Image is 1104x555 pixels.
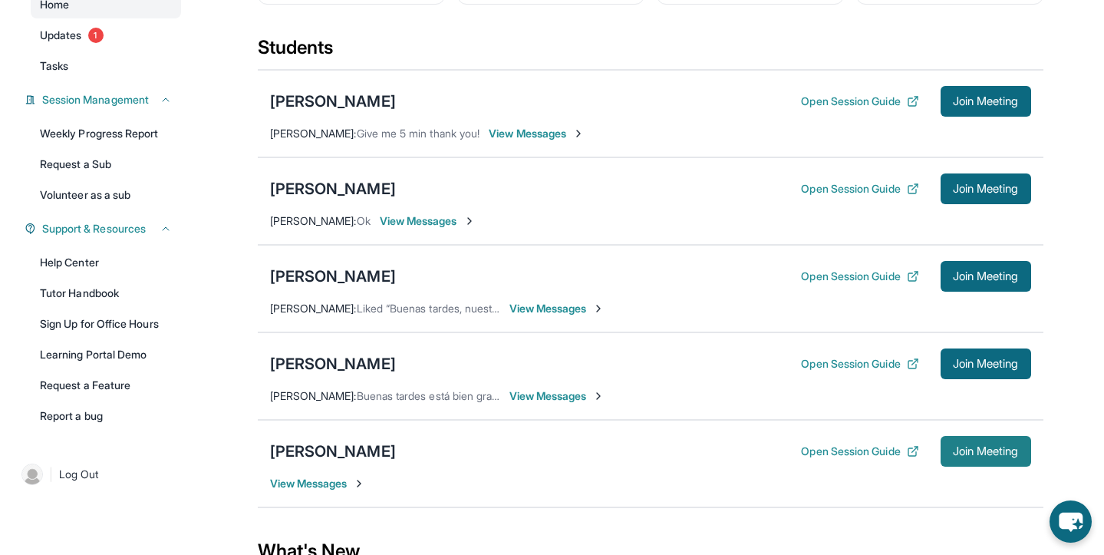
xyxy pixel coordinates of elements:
[49,465,53,484] span: |
[270,214,357,227] span: [PERSON_NAME] :
[953,359,1019,368] span: Join Meeting
[357,127,480,140] span: Give me 5 min thank you!
[941,173,1031,204] button: Join Meeting
[270,91,396,112] div: [PERSON_NAME]
[941,261,1031,292] button: Join Meeting
[270,353,396,375] div: [PERSON_NAME]
[270,389,357,402] span: [PERSON_NAME] :
[31,310,181,338] a: Sign Up for Office Hours
[40,28,82,43] span: Updates
[953,272,1019,281] span: Join Meeting
[31,279,181,307] a: Tutor Handbook
[357,389,511,402] span: Buenas tardes está bien gracias
[258,35,1043,69] div: Students
[31,150,181,178] a: Request a Sub
[31,120,181,147] a: Weekly Progress Report
[572,127,585,140] img: Chevron-Right
[88,28,104,43] span: 1
[21,464,43,485] img: user-img
[489,126,585,141] span: View Messages
[270,266,396,287] div: [PERSON_NAME]
[801,444,918,459] button: Open Session Guide
[31,181,181,209] a: Volunteer as a sub
[31,341,181,368] a: Learning Portal Demo
[801,269,918,284] button: Open Session Guide
[31,372,181,399] a: Request a Feature
[801,356,918,372] button: Open Session Guide
[801,181,918,197] button: Open Session Guide
[31,52,181,80] a: Tasks
[40,58,68,74] span: Tasks
[941,349,1031,379] button: Join Meeting
[509,301,605,316] span: View Messages
[941,86,1031,117] button: Join Meeting
[592,390,605,402] img: Chevron-Right
[15,458,181,491] a: |Log Out
[270,302,357,315] span: [PERSON_NAME] :
[36,92,172,107] button: Session Management
[270,127,357,140] span: [PERSON_NAME] :
[463,215,476,227] img: Chevron-Right
[1050,500,1092,543] button: chat-button
[953,97,1019,106] span: Join Meeting
[801,94,918,109] button: Open Session Guide
[42,92,149,107] span: Session Management
[592,302,605,315] img: Chevron-Right
[36,221,172,236] button: Support & Resources
[31,249,181,276] a: Help Center
[357,302,743,315] span: Liked “Buenas tardes, nuestra reunión comenzará en 1 hora, nos vemos pronto”
[31,402,181,430] a: Report a bug
[357,214,371,227] span: Ok
[509,388,605,404] span: View Messages
[380,213,476,229] span: View Messages
[42,221,146,236] span: Support & Resources
[270,178,396,200] div: [PERSON_NAME]
[953,447,1019,456] span: Join Meeting
[353,477,365,490] img: Chevron-Right
[270,441,396,462] div: [PERSON_NAME]
[59,467,99,482] span: Log Out
[953,184,1019,193] span: Join Meeting
[941,436,1031,467] button: Join Meeting
[270,476,366,491] span: View Messages
[31,21,181,49] a: Updates1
